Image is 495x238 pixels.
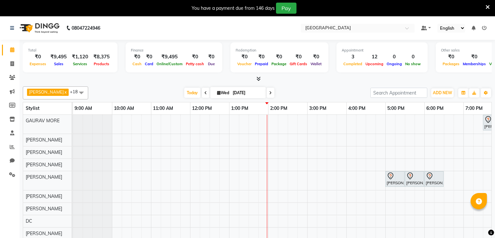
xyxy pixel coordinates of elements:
[433,90,452,95] span: ADD NEW
[385,62,404,66] span: Ongoing
[192,5,275,12] div: You have a payment due from 146 days
[29,89,64,95] span: [PERSON_NAME]
[308,104,328,113] a: 3:00 PM
[143,53,155,61] div: ₹0
[288,62,309,66] span: Gift Cards
[386,172,404,186] div: [PERSON_NAME], TK02, 05:00 PM-05:30 PM, RICA WAX FULL ARMS
[464,104,484,113] a: 7:00 PM
[468,212,488,231] iframe: chat widget
[364,62,385,66] span: Upcoming
[342,48,422,53] div: Appointment
[26,149,62,155] span: [PERSON_NAME]
[73,104,94,113] a: 9:00 AM
[268,104,289,113] a: 2:00 PM
[112,104,136,113] a: 10:00 AM
[309,53,323,61] div: ₹0
[131,62,143,66] span: Cash
[151,104,175,113] a: 11:00 AM
[206,53,217,61] div: ₹0
[17,19,61,37] img: logo
[288,53,309,61] div: ₹0
[26,193,62,199] span: [PERSON_NAME]
[131,48,217,53] div: Finance
[425,172,443,186] div: [PERSON_NAME], TK02, 06:00 PM-06:30 PM, RICA [GEOGRAPHIC_DATA] UNDERARMS
[26,206,62,212] span: [PERSON_NAME]
[253,62,270,66] span: Prepaid
[91,53,112,61] div: ₹8,375
[206,62,216,66] span: Due
[26,137,62,143] span: [PERSON_NAME]
[461,62,488,66] span: Memberships
[404,53,422,61] div: 0
[26,105,39,111] span: Stylist
[28,48,112,53] div: Total
[441,62,461,66] span: Packages
[26,231,62,236] span: [PERSON_NAME]
[431,88,454,97] button: ADD NEW
[364,53,385,61] div: 12
[385,53,404,61] div: 0
[143,62,155,66] span: Card
[71,62,89,66] span: Services
[155,53,184,61] div: ₹9,495
[26,118,60,124] span: GAURAV MORE
[406,172,423,186] div: [PERSON_NAME], TK02, 05:30 PM-06:00 PM, RICA [GEOGRAPHIC_DATA] FULL LEGS
[190,104,213,113] a: 12:00 PM
[270,53,288,61] div: ₹0
[28,62,48,66] span: Expenses
[215,90,231,95] span: Wed
[441,53,461,61] div: ₹0
[26,174,62,180] span: [PERSON_NAME]
[253,53,270,61] div: ₹0
[69,53,91,61] div: ₹1,120
[461,53,488,61] div: ₹0
[347,104,367,113] a: 4:00 PM
[425,104,445,113] a: 6:00 PM
[270,62,288,66] span: Package
[92,62,111,66] span: Products
[236,53,253,61] div: ₹0
[184,62,206,66] span: Petty cash
[342,62,364,66] span: Completed
[72,19,100,37] b: 08047224946
[48,53,69,61] div: ₹9,495
[236,62,253,66] span: Voucher
[370,88,427,98] input: Search Appointment
[236,48,323,53] div: Redemption
[276,3,296,14] button: Pay
[131,53,143,61] div: ₹0
[231,88,263,98] input: 2025-09-03
[229,104,250,113] a: 1:00 PM
[184,53,206,61] div: ₹0
[64,89,67,95] a: x
[52,62,65,66] span: Sales
[404,62,422,66] span: No show
[309,62,323,66] span: Wallet
[184,88,200,98] span: Today
[70,89,83,94] span: +18
[26,162,62,168] span: [PERSON_NAME]
[386,104,406,113] a: 5:00 PM
[28,53,48,61] div: ₹0
[155,62,184,66] span: Online/Custom
[342,53,364,61] div: 3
